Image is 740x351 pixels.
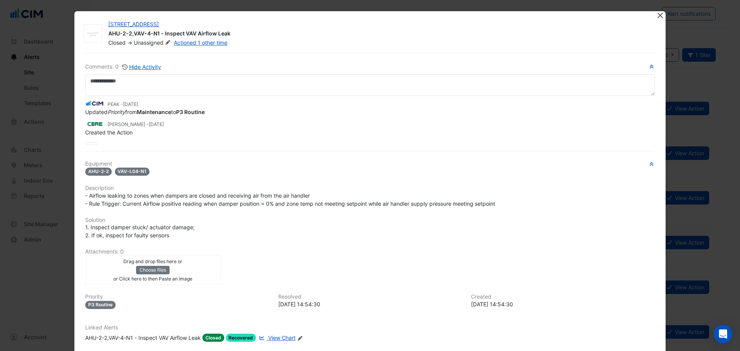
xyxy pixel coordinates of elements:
span: Unassigned [134,39,172,47]
span: 2023-08-15 14:54:30 [149,121,164,127]
img: CIM [85,99,104,108]
button: Close [656,11,664,19]
span: - Airflow leaking to zones when dampers are closed and receiving air from the air handler - Rule ... [85,192,495,207]
div: Comments: 0 [85,62,161,71]
small: Drag and drop files here or [123,259,182,264]
a: [STREET_ADDRESS] [108,21,159,27]
a: View Chart [257,334,295,342]
div: AHU-2-2,VAV-4-N1 - Inspect VAV Airflow Leak [108,30,647,39]
small: [PERSON_NAME] - [108,121,164,128]
span: Closed [108,39,126,46]
span: 2025-03-02 11:22:56 [123,101,138,107]
div: AHU-2-2,VAV-4-N1 - Inspect VAV Airflow Leak [85,334,201,342]
div: Open Intercom Messenger [714,325,732,343]
button: Hide Activity [122,62,161,71]
span: -> [127,39,132,46]
h6: Attachments: 0 [85,249,655,255]
small: PEAK - [108,101,138,108]
h6: Solution [85,217,655,223]
div: [DATE] 14:54:30 [278,300,462,308]
div: [DATE] 14:54:30 [471,300,655,308]
span: VAV-L04-N1 [115,168,150,176]
span: Updated from to [85,109,205,115]
h6: Created [471,294,655,300]
strong: Maintenance [137,109,171,115]
span: AHU-2-2 [85,168,112,176]
fa-icon: Edit Linked Alerts [297,335,303,341]
em: Priority [108,109,125,115]
a: Actioned 1 other time [174,39,227,46]
span: Recovered [226,334,256,342]
h6: Equipment [85,161,655,167]
span: 1. Inspect damper stuck/ actuator damage; 2. If ok, inspect for faulty sensors [85,224,195,238]
span: View Chart [268,334,296,341]
h6: Description [85,185,655,191]
small: or Click here to then Paste an image [113,276,192,282]
span: Closed [202,334,224,342]
h6: Resolved [278,294,462,300]
h6: Priority [85,294,269,300]
img: CBRE Charter Hall [85,119,104,128]
button: Choose files [136,266,170,274]
div: P3 Routine [85,301,116,309]
h6: Linked Alerts [85,324,655,331]
span: Created the Action [85,129,133,136]
strong: P3 Routine [176,109,205,115]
